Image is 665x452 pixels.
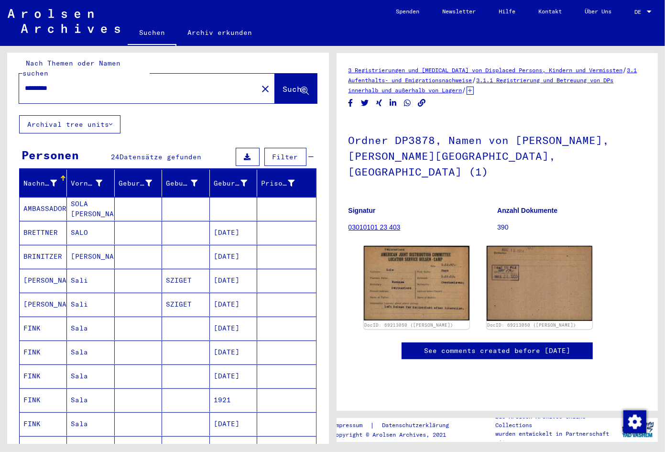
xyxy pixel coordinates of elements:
span: Filter [273,153,298,161]
mat-cell: [DATE] [210,341,257,364]
button: Copy link [417,97,427,109]
div: Personen [22,146,79,164]
div: Vorname [71,178,102,188]
mat-cell: [PERSON_NAME] [67,245,114,268]
button: Share on Facebook [346,97,356,109]
a: Suchen [128,21,176,46]
mat-cell: BRINITZER [20,245,67,268]
b: Anzahl Dokumente [497,207,557,214]
button: Suche [275,74,317,103]
a: 03010101 23 403 [349,223,401,231]
div: Geburtsdatum [214,176,259,191]
div: Prisoner # [261,176,306,191]
mat-cell: FINK [20,412,67,436]
div: Vorname [71,176,114,191]
mat-header-cell: Geburt‏ [162,170,209,197]
mat-cell: [PERSON_NAME] [20,269,67,292]
a: See comments created before [DATE] [424,346,570,356]
span: / [623,66,627,74]
img: 001.jpg [364,246,469,320]
mat-cell: [DATE] [210,412,257,436]
div: Geburt‏ [166,178,197,188]
mat-cell: Sala [67,341,114,364]
div: | [332,420,460,430]
a: Datenschutzerklärung [374,420,460,430]
button: Share on WhatsApp [403,97,413,109]
div: Nachname [23,178,57,188]
div: Geburt‏ [166,176,209,191]
mat-cell: Sala [67,317,114,340]
mat-cell: Sala [67,364,114,388]
a: 3.1.1 Registrierung und Betreuung von DPs innerhalb und außerhalb von Lagern [349,77,614,94]
mat-header-cell: Prisoner # [257,170,316,197]
mat-cell: [DATE] [210,269,257,292]
mat-cell: FINK [20,317,67,340]
mat-header-cell: Geburtsdatum [210,170,257,197]
mat-header-cell: Vorname [67,170,114,197]
mat-cell: [DATE] [210,364,257,388]
h1: Ordner DP3878, Namen von [PERSON_NAME], [PERSON_NAME][GEOGRAPHIC_DATA], [GEOGRAPHIC_DATA] (1) [349,118,646,192]
img: yv_logo.png [620,418,656,441]
span: / [472,76,477,84]
div: Geburtsdatum [214,178,247,188]
a: 3 Registrierungen und [MEDICAL_DATA] von Displaced Persons, Kindern und Vermissten [349,66,623,74]
mat-icon: close [260,83,271,95]
mat-cell: SZIGET [162,269,209,292]
mat-cell: SALO [67,221,114,244]
p: wurden entwickelt in Partnerschaft mit [495,430,618,447]
span: Datensätze gefunden [120,153,201,161]
span: 24 [111,153,120,161]
mat-cell: Sala [67,412,114,436]
button: Share on LinkedIn [388,97,398,109]
img: 002.jpg [487,246,592,321]
button: Archival tree units [19,115,120,133]
div: Geburtsname [119,176,164,191]
span: DE [634,9,645,15]
a: DocID: 69213050 ([PERSON_NAME]) [364,322,453,328]
mat-cell: [DATE] [210,293,257,316]
mat-cell: Sala [67,388,114,412]
div: Geburtsname [119,178,152,188]
button: Share on Xing [374,97,384,109]
mat-cell: SZIGET [162,293,209,316]
div: Prisoner # [261,178,294,188]
mat-cell: [PERSON_NAME] [20,293,67,316]
p: 390 [497,222,646,232]
a: Impressum [332,420,370,430]
mat-cell: [DATE] [210,245,257,268]
button: Clear [256,79,275,98]
mat-cell: [DATE] [210,317,257,340]
mat-label: Nach Themen oder Namen suchen [22,59,120,77]
b: Signatur [349,207,376,214]
img: Arolsen_neg.svg [8,9,120,33]
p: Copyright © Arolsen Archives, 2021 [332,430,460,439]
mat-cell: FINK [20,388,67,412]
mat-cell: 1921 [210,388,257,412]
p: Die Arolsen Archives Online-Collections [495,412,618,430]
mat-header-cell: Nachname [20,170,67,197]
a: Archiv erkunden [176,21,264,44]
mat-cell: FINK [20,341,67,364]
span: / [462,86,467,94]
span: Suche [283,84,307,94]
mat-cell: Sali [67,269,114,292]
img: Zustimmung ändern [623,410,646,433]
mat-cell: AMBASSADOR [20,197,67,220]
div: Zustimmung ändern [623,410,646,433]
div: Nachname [23,176,69,191]
button: Share on Twitter [360,97,370,109]
mat-header-cell: Geburtsname [115,170,162,197]
mat-cell: [DATE] [210,221,257,244]
mat-cell: SOLA [PERSON_NAME] [67,197,114,220]
mat-cell: FINK [20,364,67,388]
a: DocID: 69213050 ([PERSON_NAME]) [487,322,576,328]
mat-cell: BRETTNER [20,221,67,244]
mat-cell: Sali [67,293,114,316]
button: Filter [264,148,306,166]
